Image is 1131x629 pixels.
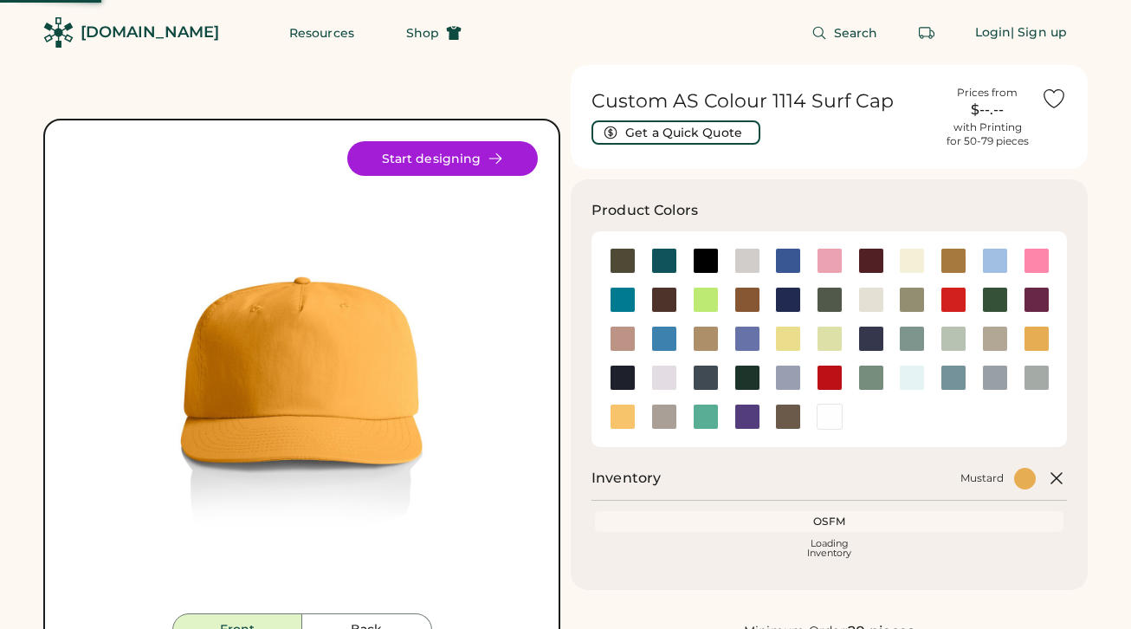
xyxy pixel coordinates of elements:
div: $--.-- [944,100,1031,120]
div: Mustard [960,471,1004,485]
button: Shop [385,16,482,50]
div: Loading Inventory [807,539,851,558]
span: Shop [406,27,439,39]
button: Get a Quick Quote [591,120,760,145]
img: Rendered Logo - Screens [43,17,74,48]
div: Prices from [957,86,1018,100]
button: Search [791,16,899,50]
div: OSFM [598,515,1060,528]
button: Retrieve an order [909,16,944,50]
div: | Sign up [1011,24,1067,42]
div: [DOMAIN_NAME] [81,22,219,43]
span: Search [834,27,878,39]
button: Resources [268,16,375,50]
div: 1114 Style Image [66,141,538,613]
h2: Inventory [591,468,661,489]
button: Start designing [347,141,538,176]
img: 1114 - Mustard Front Image [66,141,538,613]
h1: Custom AS Colour 1114 Surf Cap [591,89,934,113]
div: with Printing for 50-79 pieces [947,120,1029,148]
h3: Product Colors [591,200,698,221]
div: Login [975,24,1011,42]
